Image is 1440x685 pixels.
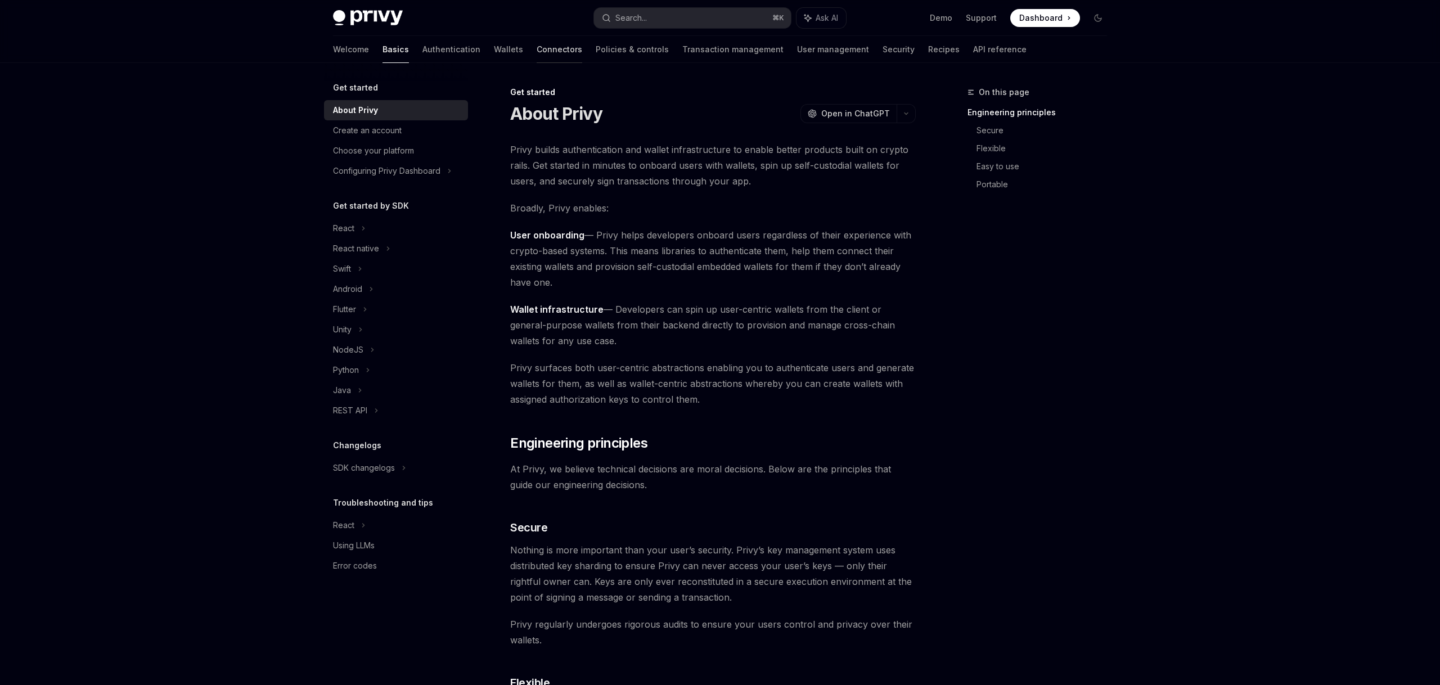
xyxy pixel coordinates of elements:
[333,81,378,94] h5: Get started
[976,157,1116,175] a: Easy to use
[333,222,354,235] div: React
[510,434,647,452] span: Engineering principles
[422,36,480,63] a: Authentication
[510,229,584,241] strong: User onboarding
[333,242,379,255] div: React native
[596,36,669,63] a: Policies & controls
[797,36,869,63] a: User management
[979,85,1029,99] span: On this page
[973,36,1027,63] a: API reference
[594,8,791,28] button: Search...⌘K
[324,535,468,556] a: Using LLMs
[510,360,916,407] span: Privy surfaces both user-centric abstractions enabling you to authenticate users and generate wal...
[510,520,547,535] span: Secure
[333,124,402,137] div: Create an account
[510,227,916,290] span: — Privy helps developers onboard users regardless of their experience with crypto-based systems. ...
[800,104,897,123] button: Open in ChatGPT
[333,10,403,26] img: dark logo
[966,12,997,24] a: Support
[333,384,351,397] div: Java
[816,12,838,24] span: Ask AI
[615,11,647,25] div: Search...
[333,144,414,157] div: Choose your platform
[510,142,916,189] span: Privy builds authentication and wallet infrastructure to enable better products built on crypto r...
[976,175,1116,193] a: Portable
[324,141,468,161] a: Choose your platform
[883,36,915,63] a: Security
[1089,9,1107,27] button: Toggle dark mode
[510,304,604,315] strong: Wallet infrastructure
[494,36,523,63] a: Wallets
[333,199,409,213] h5: Get started by SDK
[333,36,369,63] a: Welcome
[510,87,916,98] div: Get started
[333,559,377,573] div: Error codes
[510,542,916,605] span: Nothing is more important than your user’s security. Privy’s key management system uses distribut...
[1019,12,1063,24] span: Dashboard
[796,8,846,28] button: Ask AI
[333,303,356,316] div: Flutter
[333,262,351,276] div: Swift
[333,539,375,552] div: Using LLMs
[333,323,352,336] div: Unity
[928,36,960,63] a: Recipes
[537,36,582,63] a: Connectors
[772,13,784,22] span: ⌘ K
[333,519,354,532] div: React
[324,556,468,576] a: Error codes
[333,496,433,510] h5: Troubleshooting and tips
[967,103,1116,121] a: Engineering principles
[510,461,916,493] span: At Privy, we believe technical decisions are moral decisions. Below are the principles that guide...
[1010,9,1080,27] a: Dashboard
[976,139,1116,157] a: Flexible
[333,343,363,357] div: NodeJS
[510,616,916,648] span: Privy regularly undergoes rigorous audits to ensure your users control and privacy over their wal...
[333,363,359,377] div: Python
[324,100,468,120] a: About Privy
[333,404,367,417] div: REST API
[930,12,952,24] a: Demo
[333,103,378,117] div: About Privy
[333,439,381,452] h5: Changelogs
[510,301,916,349] span: — Developers can spin up user-centric wallets from the client or general-purpose wallets from the...
[682,36,784,63] a: Transaction management
[510,200,916,216] span: Broadly, Privy enables:
[333,282,362,296] div: Android
[821,108,890,119] span: Open in ChatGPT
[324,120,468,141] a: Create an account
[976,121,1116,139] a: Secure
[510,103,602,124] h1: About Privy
[333,461,395,475] div: SDK changelogs
[382,36,409,63] a: Basics
[333,164,440,178] div: Configuring Privy Dashboard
